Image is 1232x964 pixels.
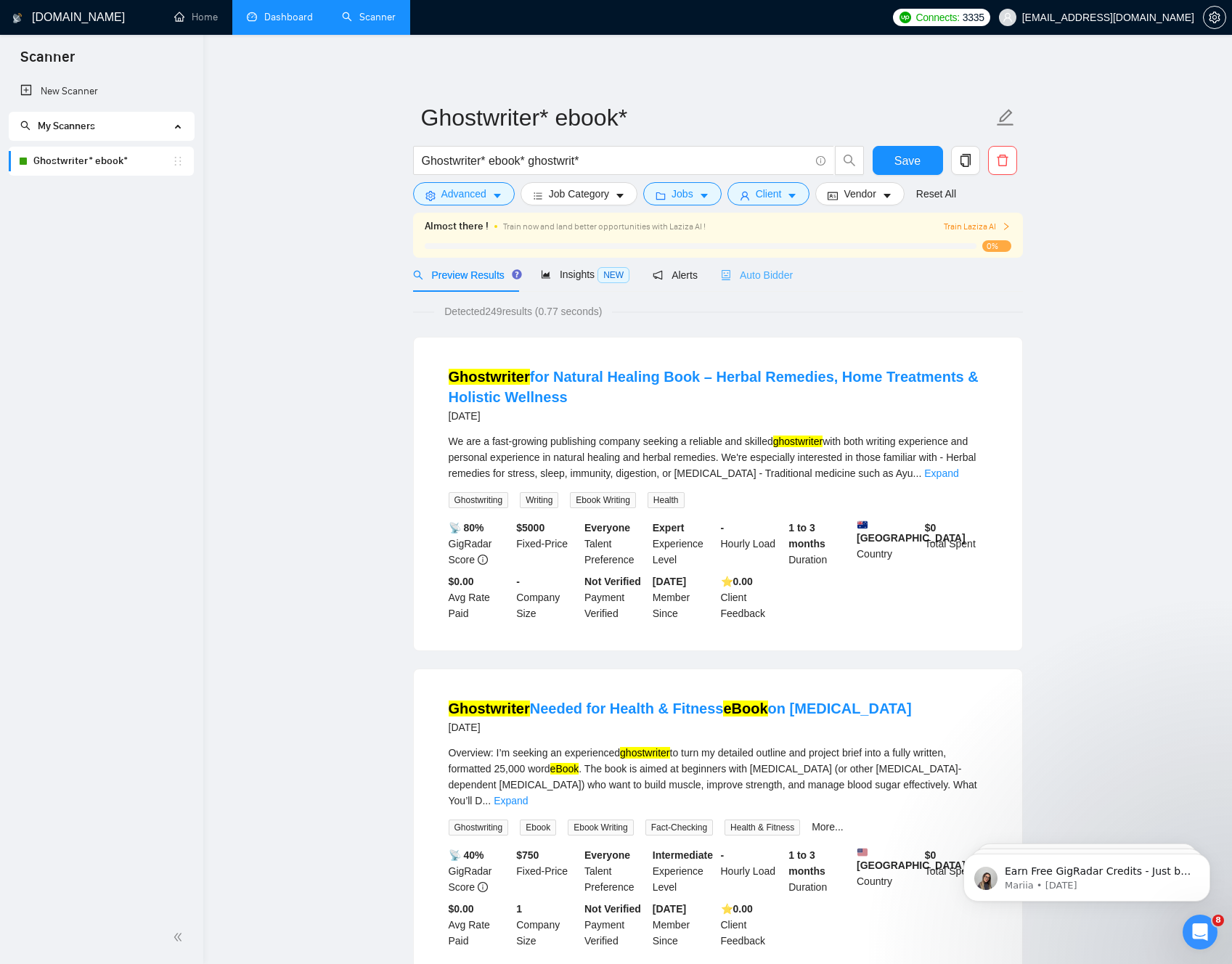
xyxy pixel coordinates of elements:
[449,745,987,809] div: Overview: I’m seeking an experienced to turn my detailed outline and project brief into a fully w...
[1002,222,1011,231] span: right
[788,849,825,877] b: 1 to 3 months
[510,268,523,281] div: Tooltip anchor
[721,522,725,534] b: -
[449,369,530,385] mark: Ghostwriter
[584,522,630,534] b: Everyone
[533,190,543,201] span: bars
[854,847,922,895] div: Country
[413,270,423,280] span: search
[446,573,514,621] div: Avg Rate Paid
[449,369,979,405] a: Ghostwriterfor Natural Healing Book – Herbal Remedies, Home Treatments & Holistic Wellness
[584,849,630,861] b: Everyone
[882,190,892,201] span: caret-down
[951,146,980,175] button: copy
[1203,12,1226,23] a: setting
[520,820,556,836] span: Ebook
[482,795,491,806] span: ...
[857,847,966,871] b: [GEOGRAPHIC_DATA]
[582,573,650,621] div: Payment Verified
[541,269,551,279] span: area-chart
[857,520,868,530] img: 🇦🇺
[925,849,937,861] b: $ 0
[996,108,1015,127] span: edit
[549,186,609,202] span: Job Category
[844,186,876,202] span: Vendor
[33,147,172,176] a: Ghostwriter* ebook*
[786,847,854,895] div: Duration
[922,520,990,568] div: Total Spent
[570,492,635,508] span: Ebook Writing
[492,190,502,201] span: caret-down
[835,146,864,175] button: search
[20,120,95,132] span: My Scanners
[247,11,313,23] a: dashboardDashboard
[952,154,979,167] span: copy
[894,152,921,170] span: Save
[449,820,509,836] span: Ghostwriting
[650,573,718,621] div: Member Since
[441,186,486,202] span: Advanced
[873,146,943,175] button: Save
[12,7,23,30] img: logo
[916,186,956,202] a: Reset All
[718,901,786,949] div: Client Feedback
[568,820,633,836] span: Ebook Writing
[449,700,530,716] mark: Ghostwriter
[516,903,522,915] b: 1
[1183,915,1217,949] iframe: Intercom live chat
[521,182,637,205] button: barsJob Categorycaret-down
[449,849,484,861] b: 📡 40%
[725,820,800,836] span: Health & Fitness
[721,269,793,281] span: Auto Bidder
[653,576,686,587] b: [DATE]
[721,903,753,915] b: ⭐️ 0.00
[922,847,990,895] div: Total Spent
[449,903,474,915] b: $0.00
[944,220,1011,234] button: Train Laziza AI
[597,267,629,283] span: NEW
[815,182,904,205] button: idcardVendorcaret-down
[756,186,782,202] span: Client
[174,11,218,23] a: homeHome
[620,747,669,759] mark: ghostwriter
[653,270,663,280] span: notification
[643,182,722,205] button: folderJobscaret-down
[449,522,484,534] b: 📡 80%
[721,849,725,861] b: -
[1204,12,1225,23] span: setting
[653,903,686,915] b: [DATE]
[645,820,713,836] span: Fact-Checking
[516,576,520,587] b: -
[648,492,685,508] span: Health
[650,520,718,568] div: Experience Level
[653,269,698,281] span: Alerts
[478,882,488,892] span: info-circle
[925,522,937,534] b: $ 0
[788,522,825,550] b: 1 to 3 months
[342,11,396,23] a: searchScanner
[963,9,984,25] span: 3335
[434,303,612,319] span: Detected 249 results (0.77 seconds)
[656,190,666,201] span: folder
[854,520,922,568] div: Country
[446,847,514,895] div: GigRadar Score
[836,154,863,167] span: search
[718,520,786,568] div: Hourly Load
[1003,12,1013,23] span: user
[20,120,30,131] span: search
[503,221,706,232] span: Train now and land better opportunities with Laziza AI !
[913,467,922,479] span: ...
[584,903,641,915] b: Not Verified
[449,700,912,716] a: GhostwriterNeeded for Health & FitnesseBookon [MEDICAL_DATA]
[812,821,844,833] a: More...
[494,795,528,806] a: Expand
[449,492,509,508] span: Ghostwriting
[721,576,753,587] b: ⭐️ 0.00
[425,218,489,234] span: Almost there !
[582,847,650,895] div: Talent Preference
[582,901,650,949] div: Payment Verified
[413,269,518,281] span: Preview Results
